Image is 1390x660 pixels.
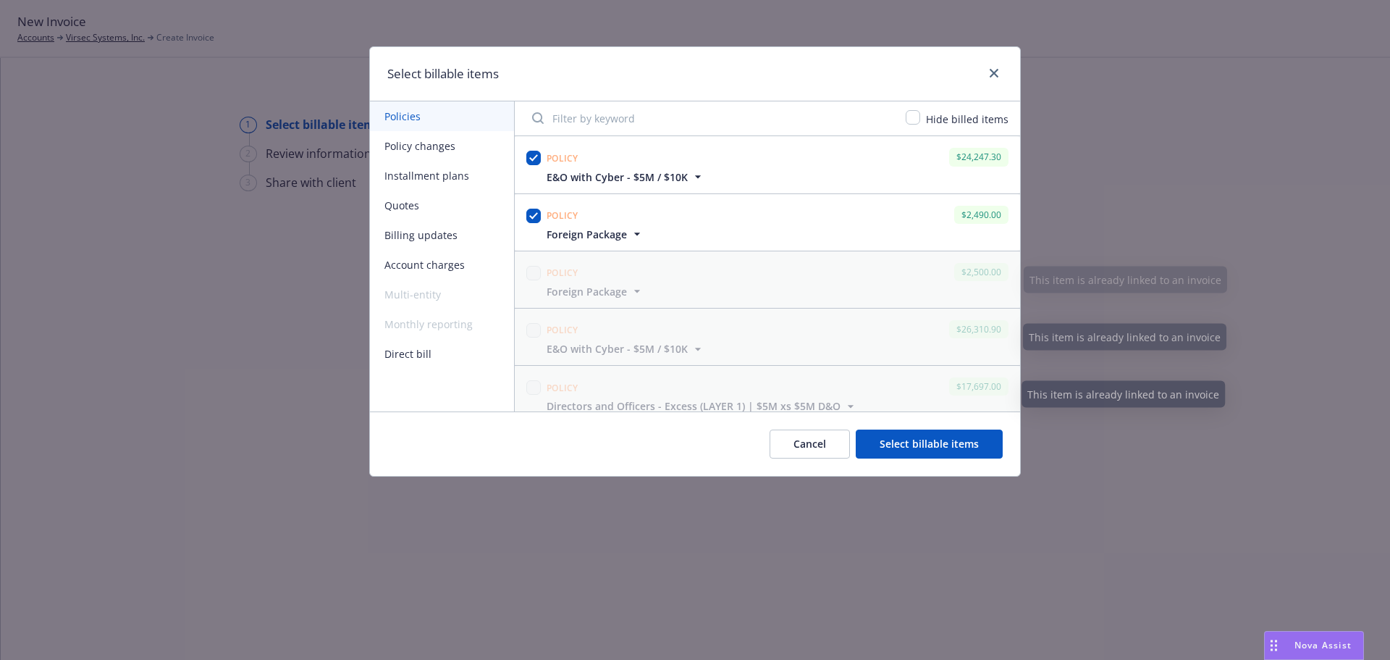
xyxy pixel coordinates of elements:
button: Billing updates [370,220,514,250]
input: Filter by keyword [523,104,897,133]
span: E&O with Cyber - $5M / $10K [547,341,688,356]
button: Nova Assist [1264,631,1364,660]
button: Policies [370,101,514,131]
span: Multi-entity [370,280,514,309]
button: Directors and Officers - Excess (LAYER 1) | $5M xs $5M D&O [547,398,858,414]
button: Account charges [370,250,514,280]
h1: Select billable items [387,64,499,83]
div: $24,247.30 [949,148,1008,166]
span: Policy$17,697.00Directors and Officers - Excess (LAYER 1) | $5M xs $5M D&O [515,366,1020,422]
a: close [985,64,1003,82]
button: Cancel [770,430,850,459]
div: $2,500.00 [954,263,1008,281]
button: Quotes [370,191,514,220]
span: Policy [547,382,578,394]
span: Monthly reporting [370,309,514,339]
span: Policy [547,324,578,336]
button: E&O with Cyber - $5M / $10K [547,341,705,356]
span: E&O with Cyber - $5M / $10K [547,170,688,185]
button: E&O with Cyber - $5M / $10K [547,170,705,185]
div: $2,490.00 [954,206,1008,224]
button: Foreign Package [547,284,644,299]
button: Foreign Package [547,227,644,242]
div: Drag to move [1265,632,1283,659]
button: Direct bill [370,339,514,369]
span: Foreign Package [547,227,627,242]
button: Policy changes [370,131,514,161]
span: Policy$26,310.90E&O with Cyber - $5M / $10K [515,309,1020,365]
span: Nova Assist [1294,639,1352,651]
span: Policy [547,152,578,164]
span: Foreign Package [547,284,627,299]
button: Installment plans [370,161,514,191]
span: Policy [547,209,578,222]
button: Select billable items [856,430,1003,459]
span: Policy$2,500.00Foreign Package [515,251,1020,308]
span: Policy [547,267,578,279]
span: Directors and Officers - Excess (LAYER 1) | $5M xs $5M D&O [547,398,841,414]
span: Hide billed items [926,112,1008,126]
div: $26,310.90 [949,320,1008,338]
div: $17,697.00 [949,377,1008,396]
